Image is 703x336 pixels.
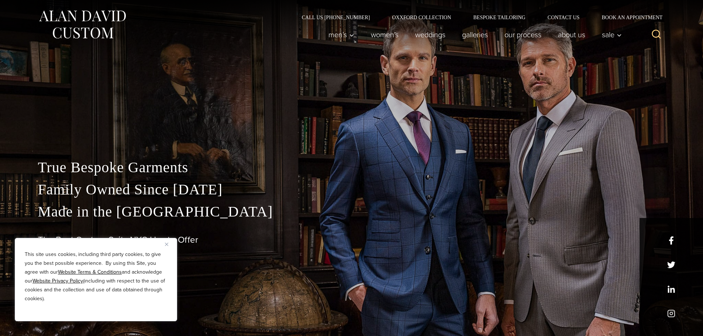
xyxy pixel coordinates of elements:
h1: The Best Custom Suits NYC Has to Offer [38,235,665,245]
p: True Bespoke Garments Family Owned Since [DATE] Made in the [GEOGRAPHIC_DATA] [38,156,665,223]
img: Alan David Custom [38,8,127,41]
a: Call Us [PHONE_NUMBER] [291,15,381,20]
nav: Primary Navigation [320,27,626,42]
p: This site uses cookies, including third party cookies, to give you the best possible experience. ... [25,250,167,303]
button: Close [165,240,174,249]
span: Sale [602,31,622,38]
button: View Search Form [648,26,665,44]
span: Men’s [328,31,354,38]
a: About Us [549,27,593,42]
a: weddings [407,27,454,42]
a: Oxxford Collection [381,15,462,20]
a: Bespoke Tailoring [462,15,536,20]
a: Galleries [454,27,496,42]
nav: Secondary Navigation [291,15,665,20]
a: Our Process [496,27,549,42]
img: Close [165,243,168,246]
a: Website Terms & Conditions [58,268,122,276]
a: Contact Us [537,15,591,20]
a: Women’s [362,27,407,42]
a: Website Privacy Policy [32,277,83,285]
a: Book an Appointment [590,15,665,20]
